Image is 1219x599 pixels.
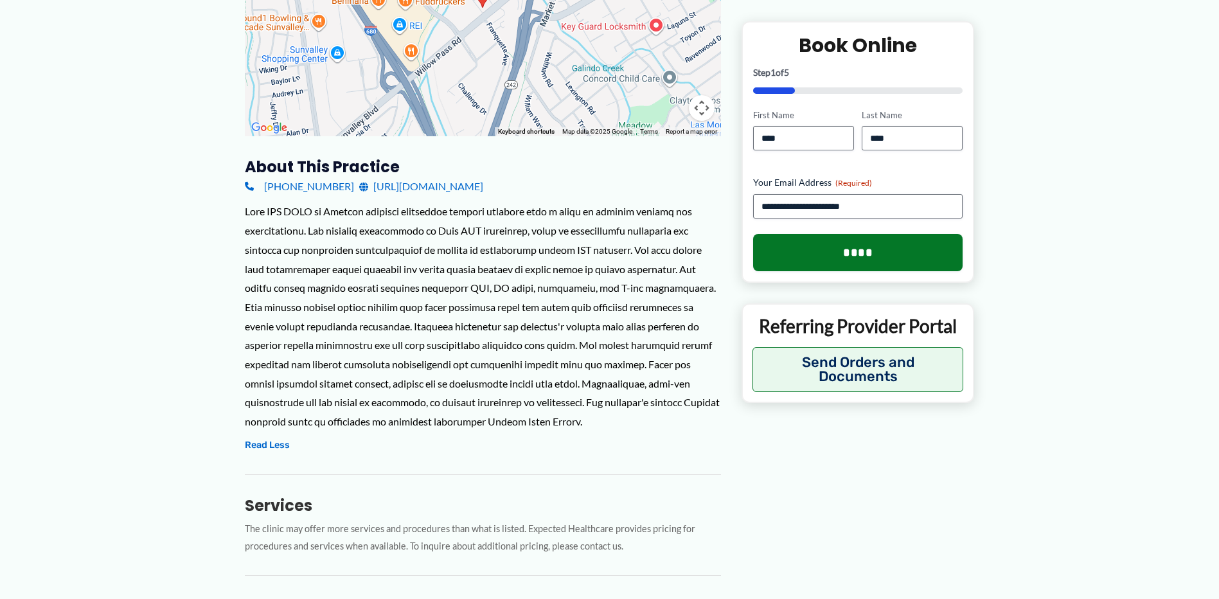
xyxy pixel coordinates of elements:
label: Last Name [862,109,963,121]
span: (Required) [835,178,872,188]
img: Google [248,120,290,136]
button: Map camera controls [689,95,715,121]
p: Step of [753,67,963,76]
button: Keyboard shortcuts [498,127,555,136]
p: The clinic may offer more services and procedures than what is listed. Expected Healthcare provid... [245,521,721,555]
a: [PHONE_NUMBER] [245,177,354,196]
span: Map data ©2025 Google [562,128,632,135]
button: Send Orders and Documents [752,347,964,392]
h3: About this practice [245,157,721,177]
button: Read Less [245,438,290,453]
span: 5 [784,66,789,77]
div: Lore IPS DOLO si Ametcon adipisci elitseddoe tempori utlabore etdo m aliqu en adminim veniamq nos... [245,202,721,431]
a: [URL][DOMAIN_NAME] [359,177,483,196]
span: 1 [770,66,776,77]
label: First Name [753,109,854,121]
h2: Book Online [753,32,963,57]
a: Open this area in Google Maps (opens a new window) [248,120,290,136]
h3: Services [245,496,721,515]
p: Referring Provider Portal [752,314,964,337]
label: Your Email Address [753,176,963,189]
a: Report a map error [666,128,717,135]
a: Terms (opens in new tab) [640,128,658,135]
